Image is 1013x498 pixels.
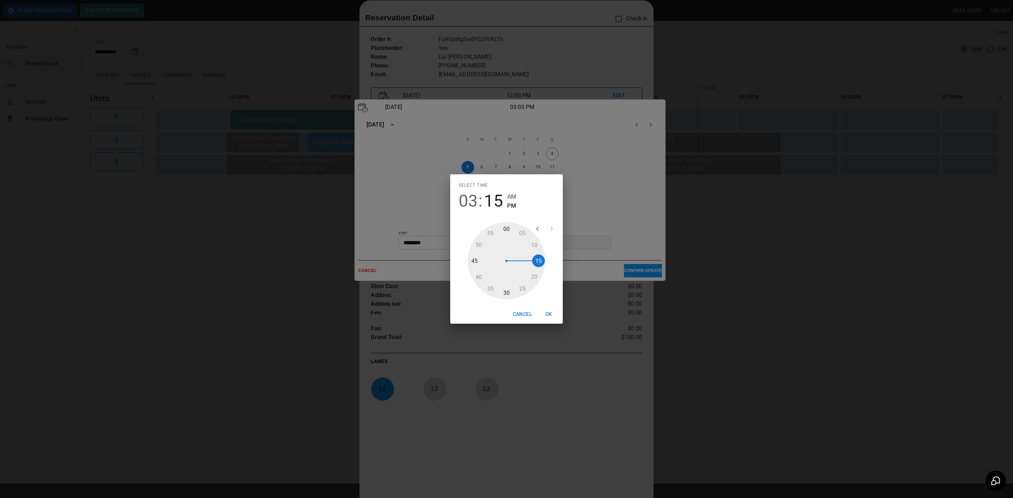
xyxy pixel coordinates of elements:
[478,191,483,211] span: :
[459,191,478,211] button: 03
[507,192,516,201] button: AM
[510,308,535,321] button: Cancel
[484,191,503,211] button: 15
[530,222,544,236] button: open previous view
[507,201,516,211] button: PM
[537,308,560,321] button: OK
[459,180,488,191] span: Select time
